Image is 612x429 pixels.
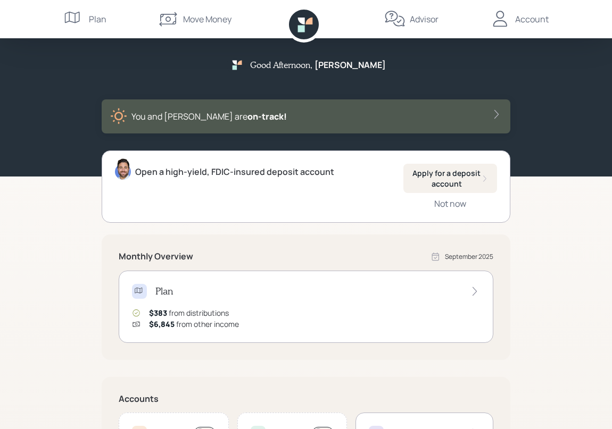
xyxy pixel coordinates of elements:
[183,13,231,26] div: Move Money
[403,164,497,193] button: Apply for a deposit account
[149,307,229,318] div: from distributions
[250,60,312,70] h5: Good Afternoon ,
[155,285,173,297] h4: Plan
[119,251,193,262] h5: Monthly Overview
[149,308,167,318] span: $383
[410,13,439,26] div: Advisor
[434,198,466,209] div: Not now
[110,108,127,125] img: sunny-XHVQM73Q.digested.png
[135,165,334,178] div: Open a high-yield, FDIC-insured deposit account
[89,13,106,26] div: Plan
[149,319,175,329] span: $6,845
[412,168,489,189] div: Apply for a deposit account
[515,13,549,26] div: Account
[115,158,131,180] img: michael-russo-headshot.png
[247,111,287,122] span: on‑track!
[149,318,239,330] div: from other income
[445,252,493,262] div: September 2025
[131,110,287,123] div: You and [PERSON_NAME] are
[315,60,386,70] h5: [PERSON_NAME]
[119,394,493,404] h5: Accounts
